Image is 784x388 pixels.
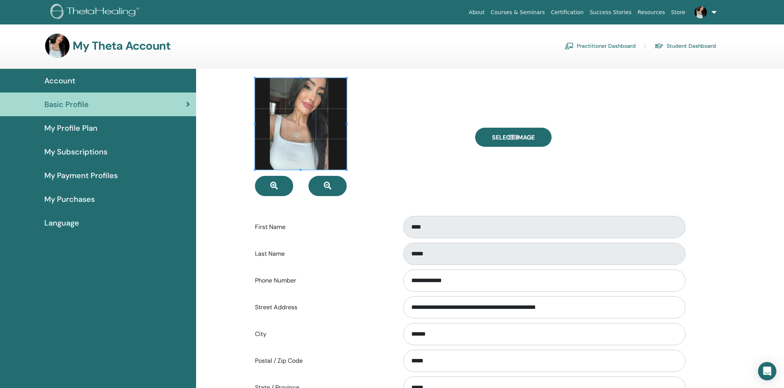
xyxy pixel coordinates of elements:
div: Open Intercom Messenger [758,362,776,380]
a: Student Dashboard [654,40,716,52]
label: Phone Number [249,273,396,288]
img: default.jpg [695,6,707,18]
label: Postal / Zip Code [249,354,396,368]
img: chalkboard-teacher.svg [565,42,574,49]
img: graduation-cap.svg [654,43,664,49]
a: About [466,5,487,19]
span: My Subscriptions [44,146,107,157]
span: Account [44,75,75,86]
span: Language [44,217,79,229]
label: Street Address [249,300,396,315]
img: logo.png [50,4,142,21]
label: Last Name [249,247,396,261]
span: Basic Profile [44,99,89,110]
a: Success Stories [587,5,635,19]
h3: My Theta Account [73,39,170,53]
a: Store [668,5,688,19]
span: My Profile Plan [44,122,97,134]
input: Select Image [508,135,518,140]
span: Select Image [492,133,535,141]
label: City [249,327,396,341]
label: First Name [249,220,396,234]
img: default.jpg [45,34,70,58]
a: Practitioner Dashboard [565,40,636,52]
a: Certification [548,5,586,19]
span: My Purchases [44,193,95,205]
a: Courses & Seminars [488,5,548,19]
span: My Payment Profiles [44,170,118,181]
a: Resources [635,5,668,19]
